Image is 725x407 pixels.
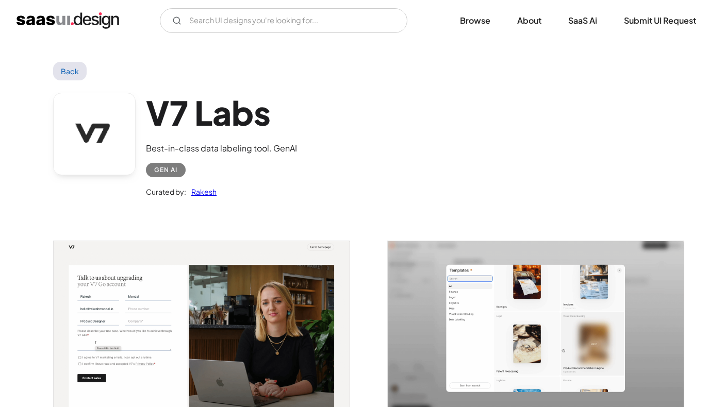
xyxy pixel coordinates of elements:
[186,185,217,198] a: Rakesh
[448,9,503,32] a: Browse
[17,12,119,29] a: home
[556,9,609,32] a: SaaS Ai
[146,93,297,132] h1: V7 Labs
[612,9,708,32] a: Submit UI Request
[146,142,297,155] div: Best-in-class data labeling tool. GenAI
[146,185,186,198] div: Curated by:
[53,62,87,80] a: Back
[505,9,554,32] a: About
[160,8,407,33] input: Search UI designs you're looking for...
[160,8,407,33] form: Email Form
[154,164,177,176] div: Gen AI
